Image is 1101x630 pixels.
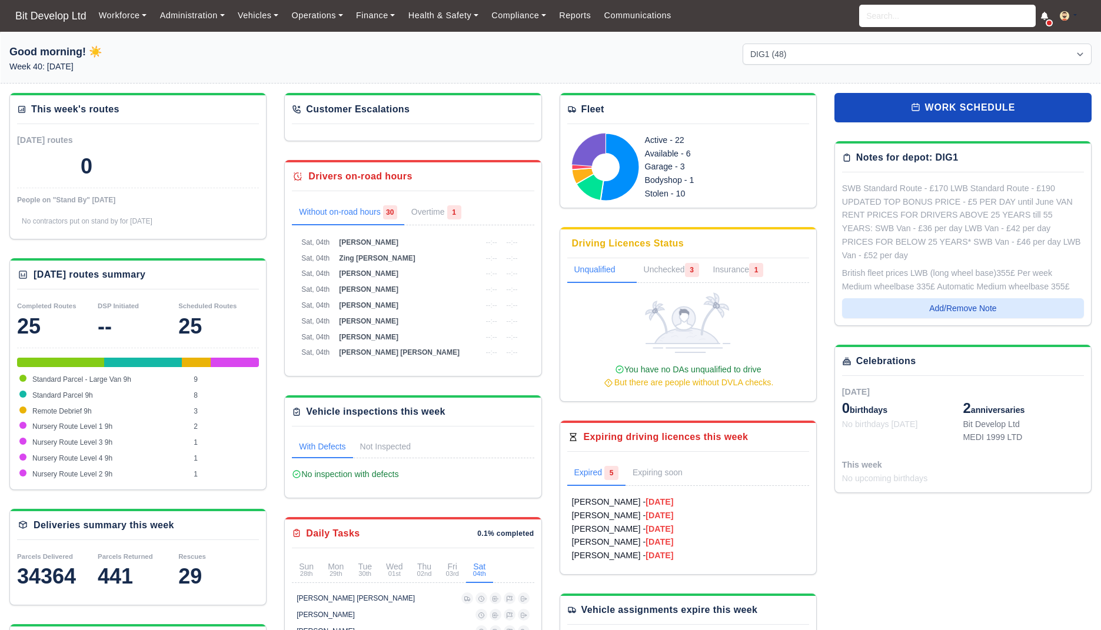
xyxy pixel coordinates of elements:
span: 2 [963,400,970,416]
span: --:-- [506,333,517,341]
div: 0.1% completed [477,529,534,538]
div: Daily Tasks [306,526,360,541]
div: [PERSON_NAME] [297,610,355,619]
div: 29 [178,565,259,588]
a: Health & Safety [402,4,485,27]
div: This week's routes [31,102,119,116]
span: 30 [383,205,397,219]
a: [PERSON_NAME] -[DATE] [572,495,804,509]
span: --:-- [485,285,497,294]
span: Standard Parcel - Large Van 9h [32,375,131,384]
span: --:-- [485,301,497,309]
div: -- [98,315,178,338]
div: Nursery Route Level 2 9h [250,358,259,367]
div: Nursery Route Level 1 9h [211,358,230,367]
strong: [DATE] [646,511,673,520]
a: Compliance [485,4,553,27]
span: [DATE] [842,387,870,396]
a: [PERSON_NAME] -[DATE] [572,522,804,536]
strong: [DATE] [646,551,673,560]
small: Parcels Returned [98,553,153,560]
div: MEDI 1999 LTD [963,431,1084,444]
div: 25 [17,315,98,338]
small: 30th [358,571,372,577]
span: --:-- [506,317,517,325]
div: Vehicle inspections this week [306,405,445,419]
a: Unqualified [567,258,637,283]
span: --:-- [485,238,497,246]
a: [PERSON_NAME] -[DATE] [572,509,804,522]
span: --:-- [506,348,517,356]
span: Sat, 04th [301,238,330,246]
div: Bodyshop - 1 [645,174,766,187]
span: No contractors put on stand by for [DATE] [22,217,152,225]
span: [PERSON_NAME] [339,238,398,246]
span: Nursery Route Level 2 9h [32,470,112,478]
span: 1 [447,205,461,219]
small: 02nd [417,571,432,577]
a: Workforce [92,4,154,27]
small: 04th [473,571,486,577]
div: Drivers on-road hours [308,169,412,184]
span: [PERSON_NAME] [PERSON_NAME] [339,348,460,356]
span: Nursery Route Level 4 9h [32,454,112,462]
span: --:-- [506,238,517,246]
div: Driving Licences Status [572,236,684,251]
div: Tue [358,562,372,577]
span: Sat, 04th [301,285,330,294]
div: Notes for depot: DIG1 [856,151,959,165]
span: --:-- [506,285,517,294]
span: Sat, 04th [301,333,330,341]
div: Nursery Route Level 3 9h [230,358,240,367]
a: Bit Develop Ltd [9,5,92,28]
div: Garage - 3 [645,160,766,174]
span: --:-- [506,269,517,278]
strong: [DATE] [646,537,673,546]
td: 8 [191,388,259,404]
small: Rescues [178,553,206,560]
div: 34364 [17,565,98,588]
span: [PERSON_NAME] [339,285,398,294]
td: 1 [191,435,259,451]
td: 1 [191,466,259,482]
span: Zing [PERSON_NAME] [339,254,415,262]
a: Expired [567,461,626,486]
div: Fri [445,562,458,577]
div: Deliveries summary this week [34,518,174,532]
span: [PERSON_NAME] [339,317,398,325]
span: --:-- [485,348,497,356]
div: Stolen - 10 [645,187,766,201]
span: --:-- [506,254,517,262]
p: Week 40: [DATE] [9,60,358,74]
small: Scheduled Routes [178,302,237,309]
a: Expiring soon [626,461,706,486]
strong: [DATE] [646,497,673,506]
h1: Good morning! ☀️ [9,44,358,60]
small: 28th [299,571,314,577]
div: SWB Standard Route - £170 LWB Standard Route - £190 UPDATED TOP BONUS PRICE - £5 PER DAY until Ju... [842,182,1084,262]
span: No inspection with defects [292,469,398,479]
a: [PERSON_NAME] -[DATE] [572,535,804,549]
small: 29th [328,571,344,577]
a: Unchecked [637,258,706,283]
div: You have no DAs unqualified to drive [572,363,804,390]
span: --:-- [506,301,517,309]
td: 2 [191,419,259,435]
a: Finance [350,4,402,27]
div: [DATE] routes summary [34,268,145,282]
span: 1 [749,263,763,277]
a: Administration [153,4,231,27]
small: 01st [386,571,403,577]
span: --:-- [485,317,497,325]
span: 3 [685,263,699,277]
div: Wed [386,562,403,577]
div: Chat Widget [1042,574,1101,630]
div: Available - 6 [645,147,766,161]
span: No upcoming birthdays [842,474,928,483]
div: Nursery Route Level 4 9h [240,358,249,367]
span: This week [842,460,882,469]
div: Expiring driving licences this week [584,430,749,444]
small: DSP Initiated [98,302,139,309]
a: Vehicles [231,4,285,27]
div: 0 [81,155,92,178]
